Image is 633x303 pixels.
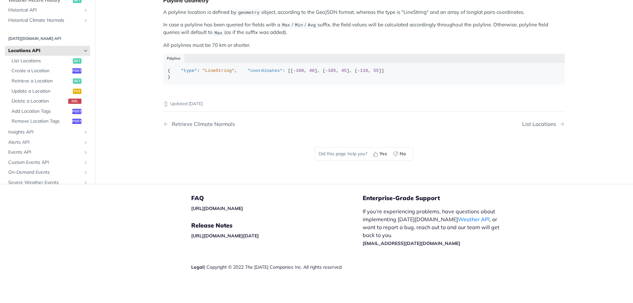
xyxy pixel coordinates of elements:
div: | Copyright © 2022 The [DATE] Companies Inc. All rights reserved [191,264,363,270]
a: Add Location Tagspost [8,106,90,116]
span: Update a Location [12,88,71,95]
a: Delete a Locationdel [8,96,90,106]
span: 110 [360,68,368,73]
span: 45 [341,68,347,73]
span: post [72,109,81,114]
div: Retrieve Climate Normals [168,121,235,127]
span: Delete a Location [12,98,67,105]
span: Max [214,30,222,35]
span: "type" [181,68,197,73]
span: 55 [374,68,379,73]
a: [URL][DOMAIN_NAME][DATE] [191,233,259,239]
div: List Locations [522,121,559,127]
span: Yes [379,150,387,157]
span: post [72,68,81,74]
span: Add Location Tags [12,108,71,115]
button: No [391,149,409,159]
span: - [293,68,296,73]
span: Max [282,23,290,28]
span: Historical API [8,7,81,14]
span: On-Demand Events [8,169,81,176]
p: All polylines must be 70 km or shorter. [163,42,565,49]
span: Retrieve a Location [12,78,71,84]
span: - [325,68,328,73]
p: If you’re experiencing problems, have questions about implementing [DATE][DOMAIN_NAME] , or want ... [363,207,506,247]
span: Alerts API [8,139,81,146]
span: - [357,68,360,73]
button: Show subpages for Alerts API [83,140,88,145]
span: del [68,99,81,104]
a: [EMAIL_ADDRESS][DATE][DOMAIN_NAME] [363,240,460,246]
span: "LineString" [202,68,234,73]
h5: FAQ [191,194,363,202]
a: List Locationsget [8,56,90,66]
span: Insights API [8,129,81,136]
p: Updated [DATE] [163,101,565,107]
span: List Locations [12,58,71,64]
a: Create a Locationpost [8,66,90,76]
a: Custom Events APIShow subpages for Custom Events API [5,158,90,167]
button: Show subpages for Historical API [83,8,88,13]
button: Show subpages for Custom Events API [83,160,88,165]
a: Weather API [458,216,490,223]
a: Retrieve a Locationget [8,76,90,86]
span: get [73,78,81,84]
span: Locations API [8,47,81,54]
a: Remove Location Tagspost [8,116,90,126]
span: post [72,119,81,124]
a: Historical Climate NormalsShow subpages for Historical Climate Normals [5,15,90,25]
div: { : , : [[ , ], [ , ], [ , ]] } [168,68,560,80]
span: 105 [328,68,336,73]
div: Did this page help you? [315,147,413,161]
a: Events APIShow subpages for Events API [5,147,90,157]
nav: Pagination Controls [163,114,565,134]
a: Legal [191,264,204,270]
button: Show subpages for On-Demand Events [83,170,88,175]
span: Remove Location Tags [12,118,71,125]
a: [URL][DOMAIN_NAME] [191,205,243,211]
a: Update a Locationput [8,86,90,96]
button: Show subpages for Events API [83,150,88,155]
a: Locations APIHide subpages for Locations API [5,46,90,56]
span: Custom Events API [8,159,81,166]
button: Yes [371,149,391,159]
button: Show subpages for Severe Weather Events [83,180,88,185]
span: 40 [309,68,315,73]
button: Show subpages for Historical Climate Normals [83,18,88,23]
span: No [400,150,406,157]
h5: Release Notes [191,222,363,229]
p: In case a polyline has been queried for fields with a / / suffix, the field values will be calcul... [163,21,565,37]
span: geometry [238,10,259,15]
span: "coordinates" [248,68,283,73]
a: On-Demand EventsShow subpages for On-Demand Events [5,167,90,177]
h5: Enterprise-Grade Support [363,194,517,202]
span: Create a Location [12,68,71,74]
a: Severe Weather EventsShow subpages for Severe Weather Events [5,178,90,188]
span: Historical Climate Normals [8,17,81,24]
a: Historical APIShow subpages for Historical API [5,5,90,15]
span: Severe Weather Events [8,179,81,186]
span: Min [295,23,303,28]
a: Alerts APIShow subpages for Alerts API [5,137,90,147]
span: Avg [308,23,316,28]
span: 100 [296,68,304,73]
button: Show subpages for Insights API [83,130,88,135]
span: Events API [8,149,81,156]
a: Previous Page: Retrieve Climate Normals [163,121,335,127]
h2: [DATE][DOMAIN_NAME] API [5,36,90,42]
a: Next Page: List Locations [522,121,565,127]
span: put [73,89,81,94]
span: get [73,58,81,64]
button: Hide subpages for Locations API [83,48,88,53]
a: Insights APIShow subpages for Insights API [5,127,90,137]
p: A polyline location is defined by object, according to the GeoJSON format, whereas the type is "L... [163,9,565,16]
